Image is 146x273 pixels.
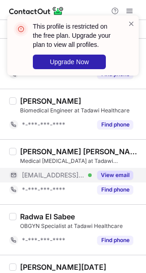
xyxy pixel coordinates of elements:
[20,147,141,156] div: [PERSON_NAME] [PERSON_NAME], DHA
[97,171,133,180] button: Reveal Button
[97,236,133,245] button: Reveal Button
[20,263,106,272] div: [PERSON_NAME][DATE]
[22,171,85,179] span: [EMAIL_ADDRESS][DOMAIN_NAME]
[20,106,141,115] div: Biomedical Engineer at Tadawi Healthcare
[97,185,133,194] button: Reveal Button
[97,120,133,129] button: Reveal Button
[20,96,81,106] div: [PERSON_NAME]
[50,58,89,66] span: Upgrade Now
[33,55,106,69] button: Upgrade Now
[33,22,117,49] header: This profile is restricted on the free plan. Upgrade your plan to view all profiles.
[20,157,141,165] div: Medical [MEDICAL_DATA] at Tadawi Healthcare
[9,5,64,16] img: ContactOut v5.3.10
[20,212,75,221] div: Radwa El Sabee
[14,22,28,36] img: error
[20,222,141,230] div: OBGYN Specialist at Tadawi Healthcare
